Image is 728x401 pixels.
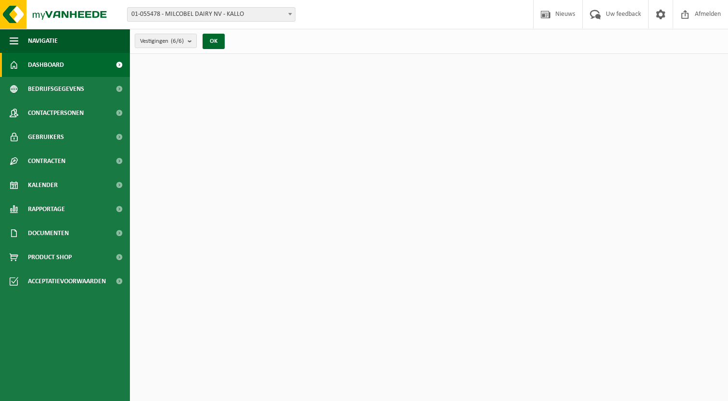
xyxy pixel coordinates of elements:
span: Kalender [28,173,58,197]
span: Documenten [28,221,69,245]
span: Contracten [28,149,65,173]
span: Rapportage [28,197,65,221]
count: (6/6) [171,38,184,44]
button: Vestigingen(6/6) [135,34,197,48]
span: Vestigingen [140,34,184,49]
span: 01-055478 - MILCOBEL DAIRY NV - KALLO [128,8,295,21]
span: Acceptatievoorwaarden [28,269,106,293]
span: Bedrijfsgegevens [28,77,84,101]
button: OK [203,34,225,49]
span: Navigatie [28,29,58,53]
span: Dashboard [28,53,64,77]
span: 01-055478 - MILCOBEL DAIRY NV - KALLO [127,7,295,22]
span: Contactpersonen [28,101,84,125]
span: Gebruikers [28,125,64,149]
span: Product Shop [28,245,72,269]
